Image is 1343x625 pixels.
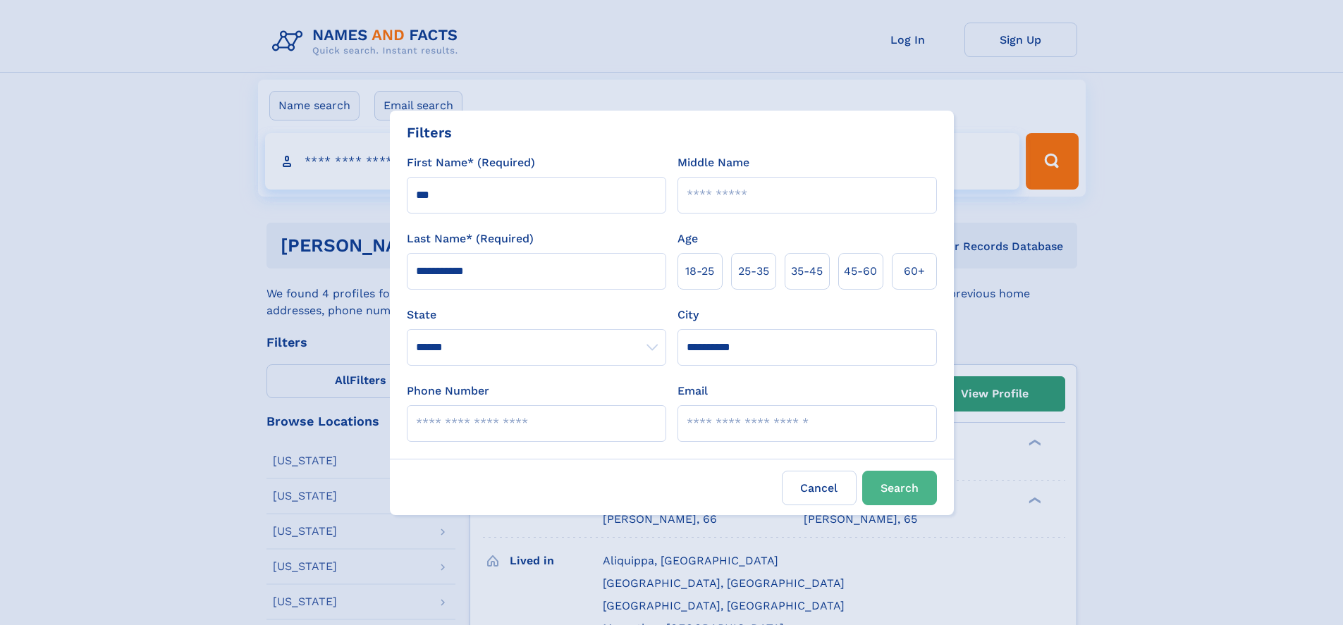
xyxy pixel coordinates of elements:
[407,122,452,143] div: Filters
[677,307,699,323] label: City
[677,383,708,400] label: Email
[791,263,823,280] span: 35‑45
[844,263,877,280] span: 45‑60
[685,263,714,280] span: 18‑25
[862,471,937,505] button: Search
[738,263,769,280] span: 25‑35
[407,154,535,171] label: First Name* (Required)
[407,230,534,247] label: Last Name* (Required)
[677,154,749,171] label: Middle Name
[904,263,925,280] span: 60+
[782,471,857,505] label: Cancel
[677,230,698,247] label: Age
[407,383,489,400] label: Phone Number
[407,307,666,323] label: State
